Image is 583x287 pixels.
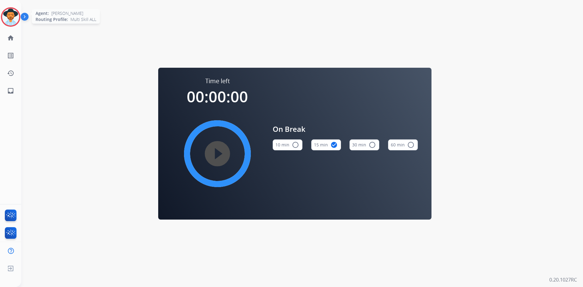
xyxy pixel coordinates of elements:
[36,10,49,16] span: Agent:
[214,150,221,157] mat-icon: play_circle_filled
[7,52,14,59] mat-icon: list_alt
[311,139,341,150] button: 15 min
[330,141,338,149] mat-icon: check_circle
[51,10,83,16] span: [PERSON_NAME]
[407,141,414,149] mat-icon: radio_button_unchecked
[273,139,302,150] button: 10 min
[7,34,14,42] mat-icon: home
[7,87,14,94] mat-icon: inbox
[549,276,577,283] p: 0.20.1027RC
[388,139,418,150] button: 60 min
[205,77,230,85] span: Time left
[349,139,379,150] button: 30 min
[292,141,299,149] mat-icon: radio_button_unchecked
[369,141,376,149] mat-icon: radio_button_unchecked
[36,16,68,22] span: Routing Profile:
[273,124,418,135] span: On Break
[70,16,96,22] span: Multi Skill ALL
[187,86,248,107] span: 00:00:00
[7,70,14,77] mat-icon: history
[2,9,19,26] img: avatar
